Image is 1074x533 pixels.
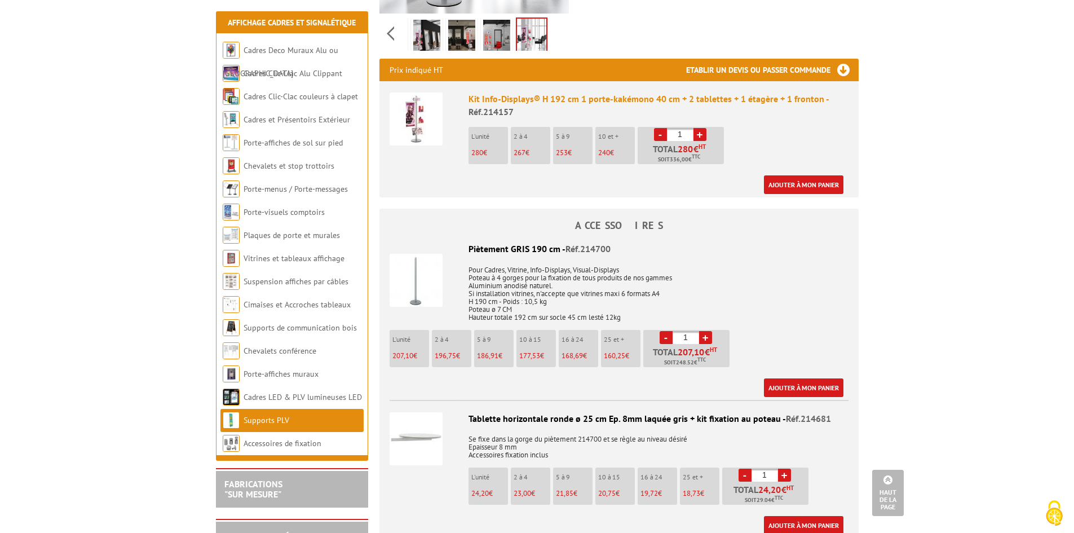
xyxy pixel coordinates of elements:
[471,490,508,497] p: €
[556,148,568,157] span: 253
[471,488,489,498] span: 24,20
[244,415,289,425] a: Supports PLV
[390,254,443,307] img: Piètement GRIS 190 cm
[514,149,550,157] p: €
[244,138,343,148] a: Porte-affiches de sol sur pied
[598,133,635,140] p: 10 et +
[477,351,498,360] span: 186,91
[223,204,240,221] img: Porte-visuels comptoirs
[556,149,593,157] p: €
[223,435,240,452] img: Accessoires de fixation
[223,111,240,128] img: Cadres et Présentoirs Extérieur
[683,490,719,497] p: €
[598,473,635,481] p: 10 à 15
[758,485,781,494] span: 24,20
[469,106,514,117] span: Réf.214157
[390,412,848,425] div: Tablette horizontale ronde ø 25 cm Ep. 8mm laquée gris + kit fixation au poteau -
[471,148,483,157] span: 280
[678,144,693,153] span: 280
[413,20,440,55] img: kit_info_displays_192cm_porte_kakemono_40cm_214157_2.jpg
[745,496,783,505] span: Soit €
[640,490,677,497] p: €
[435,351,456,360] span: 196,75
[693,144,699,153] span: €
[392,351,413,360] span: 207,10
[471,473,508,481] p: L'unité
[514,473,550,481] p: 2 à 4
[390,412,443,465] img: Tablette horizontale ronde ø 25 cm Ep. 8mm laquée gris + kit fixation au poteau
[244,392,362,402] a: Cadres LED & PLV lumineuses LED
[228,17,356,28] a: Affichage Cadres et Signalétique
[598,149,635,157] p: €
[223,180,240,197] img: Porte-menus / Porte-messages
[244,299,351,310] a: Cimaises et Accroches tableaux
[640,488,658,498] span: 19,72
[764,175,843,194] a: Ajouter à mon panier
[1035,495,1074,533] button: Cookies (fenêtre modale)
[699,331,712,344] a: +
[392,336,429,343] p: L'unité
[683,473,719,481] p: 25 et +
[786,413,831,424] span: Réf.214681
[514,490,550,497] p: €
[660,331,673,344] a: -
[390,258,848,321] p: Pour Cadres, Vitrine, Info-Displays, Visual-Displays Poteau à 4 gorges pour la fixation de tous p...
[223,389,240,406] img: Cadres LED & PLV lumineuses LED
[379,220,859,231] h4: ACCESSOIRES
[640,144,724,164] p: Total
[471,133,508,140] p: L'unité
[471,149,508,157] p: €
[786,484,794,492] sup: HT
[223,134,240,151] img: Porte-affiches de sol sur pied
[244,91,358,102] a: Cadres Clic-Clac couleurs à clapet
[693,128,706,141] a: +
[1040,499,1068,527] img: Cookies (fenêtre modale)
[739,469,752,482] a: -
[872,470,904,516] a: Haut de la page
[640,473,677,481] p: 16 à 24
[646,347,730,367] p: Total
[223,250,240,267] img: Vitrines et tableaux affichage
[775,495,783,501] sup: TTC
[514,488,531,498] span: 23,00
[244,184,348,194] a: Porte-menus / Porte-messages
[244,114,350,125] a: Cadres et Présentoirs Extérieur
[517,19,546,54] img: kit_info_displays_192cm_porte_kakemono_40cm_214157.jpg
[435,352,471,360] p: €
[469,92,848,118] div: Kit Info-Displays® H 192 cm 1 porte-kakémono 40 cm + 2 tablettes + 1 étagère + 1 fronton -
[678,347,717,356] span: €
[223,365,240,382] img: Porte-affiches muraux
[697,356,706,363] sup: TTC
[448,20,475,55] img: kit_info_displays_192cm_porte_kakemono_40cm_214157_3.jpg
[604,336,640,343] p: 25 et +
[223,88,240,105] img: Cadres Clic-Clac couleurs à clapet
[477,352,514,360] p: €
[223,157,240,174] img: Chevalets et stop trottoirs
[676,358,694,367] span: 248.52
[385,24,396,43] span: Previous
[435,336,471,343] p: 2 à 4
[244,438,321,448] a: Accessoires de fixation
[390,243,848,256] div: Piètement GRIS 190 cm -
[556,473,593,481] p: 5 à 9
[556,490,593,497] p: €
[562,351,583,360] span: 168,69
[604,351,625,360] span: 160,25
[565,243,611,254] span: Réf.214700
[514,133,550,140] p: 2 à 4
[244,276,348,287] a: Suspension affiches par câbles
[244,207,325,217] a: Porte-visuels comptoirs
[392,352,429,360] p: €
[678,347,705,356] span: 207,10
[390,92,443,146] img: Kit Info-Displays® H 192 cm 1 porte-kakémono 40 cm + 2 tablettes + 1 étagère + 1 fronton
[244,161,334,171] a: Chevalets et stop trottoirs
[514,148,525,157] span: 267
[556,488,573,498] span: 21,85
[604,352,640,360] p: €
[710,346,717,354] sup: HT
[562,336,598,343] p: 16 à 24
[757,496,771,505] span: 29.04
[725,485,808,505] p: Total
[670,155,688,164] span: 336,00
[477,336,514,343] p: 5 à 9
